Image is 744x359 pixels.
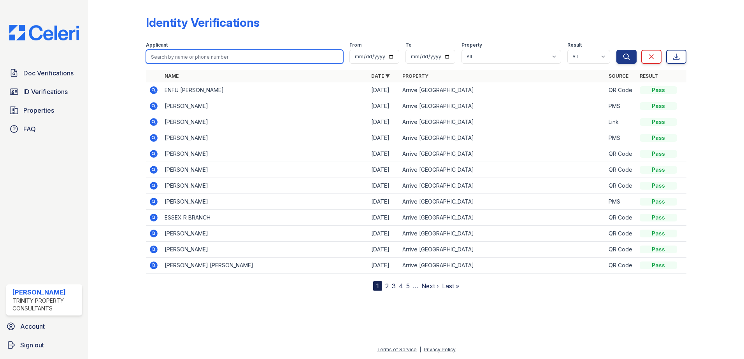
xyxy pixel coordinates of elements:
[371,73,390,79] a: Date ▼
[605,130,637,146] td: PMS
[20,322,45,331] span: Account
[399,226,606,242] td: Arrive [GEOGRAPHIC_DATA]
[640,198,677,206] div: Pass
[368,130,399,146] td: [DATE]
[161,146,368,162] td: [PERSON_NAME]
[368,258,399,274] td: [DATE]
[6,103,82,118] a: Properties
[605,98,637,114] td: PMS
[6,121,82,137] a: FAQ
[640,73,658,79] a: Result
[161,226,368,242] td: [PERSON_NAME]
[605,82,637,98] td: QR Code
[399,114,606,130] td: Arrive [GEOGRAPHIC_DATA]
[640,86,677,94] div: Pass
[413,281,418,291] span: …
[392,282,396,290] a: 3
[368,226,399,242] td: [DATE]
[399,178,606,194] td: Arrive [GEOGRAPHIC_DATA]
[161,162,368,178] td: [PERSON_NAME]
[368,146,399,162] td: [DATE]
[161,242,368,258] td: [PERSON_NAME]
[399,98,606,114] td: Arrive [GEOGRAPHIC_DATA]
[399,210,606,226] td: Arrive [GEOGRAPHIC_DATA]
[399,130,606,146] td: Arrive [GEOGRAPHIC_DATA]
[3,319,85,334] a: Account
[23,124,36,134] span: FAQ
[640,230,677,237] div: Pass
[165,73,179,79] a: Name
[161,98,368,114] td: [PERSON_NAME]
[12,288,79,297] div: [PERSON_NAME]
[368,162,399,178] td: [DATE]
[161,210,368,226] td: ESSEX R BRANCH
[161,178,368,194] td: [PERSON_NAME]
[605,242,637,258] td: QR Code
[161,258,368,274] td: [PERSON_NAME] [PERSON_NAME]
[23,106,54,115] span: Properties
[3,25,85,40] img: CE_Logo_Blue-a8612792a0a2168367f1c8372b55b34899dd931a85d93a1a3d3e32e68fde9ad4.png
[399,194,606,210] td: Arrive [GEOGRAPHIC_DATA]
[640,150,677,158] div: Pass
[161,130,368,146] td: [PERSON_NAME]
[640,182,677,190] div: Pass
[424,347,456,352] a: Privacy Policy
[640,102,677,110] div: Pass
[399,282,403,290] a: 4
[419,347,421,352] div: |
[12,297,79,312] div: Trinity Property Consultants
[605,114,637,130] td: Link
[161,114,368,130] td: [PERSON_NAME]
[605,162,637,178] td: QR Code
[6,84,82,99] a: ID Verifications
[640,214,677,221] div: Pass
[368,98,399,114] td: [DATE]
[349,42,361,48] label: From
[20,340,44,350] span: Sign out
[6,65,82,81] a: Doc Verifications
[399,258,606,274] td: Arrive [GEOGRAPHIC_DATA]
[23,68,74,78] span: Doc Verifications
[640,261,677,269] div: Pass
[421,282,439,290] a: Next ›
[640,166,677,174] div: Pass
[146,16,260,30] div: Identity Verifications
[146,50,343,64] input: Search by name or phone number
[405,42,412,48] label: To
[377,347,417,352] a: Terms of Service
[605,226,637,242] td: QR Code
[368,194,399,210] td: [DATE]
[161,82,368,98] td: ENFU [PERSON_NAME]
[605,194,637,210] td: PMS
[368,178,399,194] td: [DATE]
[23,87,68,96] span: ID Verifications
[368,242,399,258] td: [DATE]
[605,258,637,274] td: QR Code
[399,242,606,258] td: Arrive [GEOGRAPHIC_DATA]
[399,82,606,98] td: Arrive [GEOGRAPHIC_DATA]
[609,73,628,79] a: Source
[567,42,582,48] label: Result
[640,246,677,253] div: Pass
[406,282,410,290] a: 5
[368,210,399,226] td: [DATE]
[640,134,677,142] div: Pass
[442,282,459,290] a: Last »
[385,282,389,290] a: 2
[640,118,677,126] div: Pass
[399,162,606,178] td: Arrive [GEOGRAPHIC_DATA]
[3,337,85,353] a: Sign out
[368,82,399,98] td: [DATE]
[368,114,399,130] td: [DATE]
[161,194,368,210] td: [PERSON_NAME]
[605,210,637,226] td: QR Code
[461,42,482,48] label: Property
[605,146,637,162] td: QR Code
[605,178,637,194] td: QR Code
[373,281,382,291] div: 1
[402,73,428,79] a: Property
[146,42,168,48] label: Applicant
[399,146,606,162] td: Arrive [GEOGRAPHIC_DATA]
